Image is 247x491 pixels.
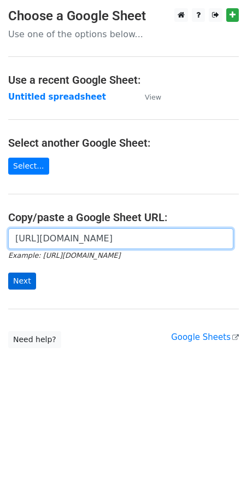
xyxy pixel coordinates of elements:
input: Paste your Google Sheet URL here [8,228,233,249]
a: Google Sheets [171,332,239,342]
a: Need help? [8,331,61,348]
input: Next [8,273,36,290]
p: Use one of the options below... [8,28,239,40]
h4: Use a recent Google Sheet: [8,73,239,86]
h4: Copy/paste a Google Sheet URL: [8,211,239,224]
a: View [134,92,161,102]
small: View [145,93,161,101]
small: Example: [URL][DOMAIN_NAME] [8,251,120,259]
iframe: Chat Widget [192,438,247,491]
a: Select... [8,158,49,175]
h4: Select another Google Sheet: [8,136,239,149]
h3: Choose a Google Sheet [8,8,239,24]
a: Untitled spreadsheet [8,92,106,102]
